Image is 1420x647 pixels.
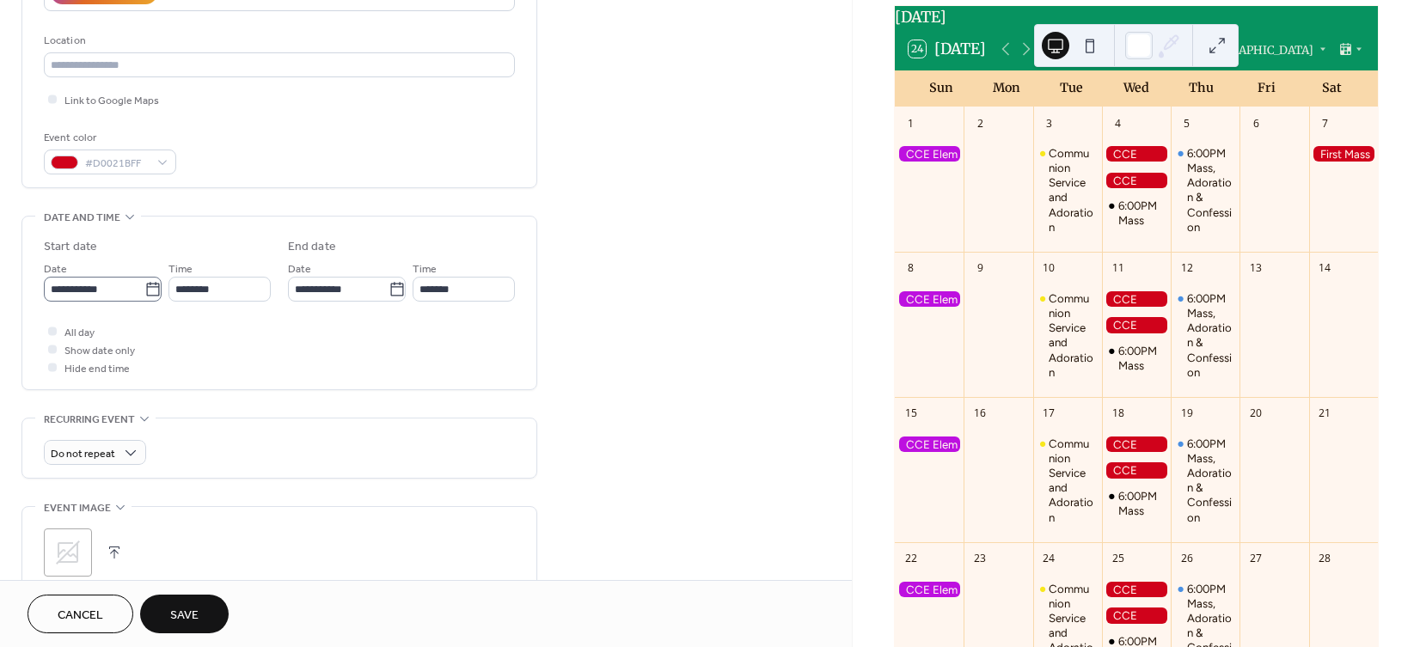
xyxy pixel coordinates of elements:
div: 6:00PM Mass, Adoration & Confession [1171,146,1239,235]
div: End date [288,238,336,256]
div: Event color [44,129,173,147]
div: CCE JH/HS Pro Life Talk [1102,291,1171,307]
div: 28 [1314,548,1335,569]
div: 6:00PM Mass [1102,198,1171,228]
div: Thu [1169,70,1234,106]
div: 23 [970,548,990,569]
div: Fri [1234,70,1300,106]
div: 19 [1177,403,1197,424]
span: Cancel [58,607,103,625]
span: Recurring event [44,411,135,429]
div: CCE JH/HS Pro Life Talk [1102,146,1171,162]
div: 8 [901,258,921,278]
div: 6:00PM Mass [1102,489,1171,518]
div: 7 [1314,113,1335,134]
div: CCE Elem [895,582,964,597]
div: 25 [1108,548,1129,569]
span: Event image [44,499,111,517]
div: 14 [1314,258,1335,278]
div: Communion Service and Adoration [1033,146,1102,235]
div: CCE JH/HS [1102,173,1171,188]
div: 6:00PM Mass [1118,344,1164,373]
div: 26 [1177,548,1197,569]
div: 12 [1177,258,1197,278]
div: 24 [1038,548,1059,569]
div: 3 [1038,113,1059,134]
button: Cancel [28,595,133,633]
span: Time [168,260,193,278]
span: Date [44,260,67,278]
div: 20 [1246,403,1266,424]
button: Save [140,595,229,633]
div: 17 [1038,403,1059,424]
div: Wed [1104,70,1169,106]
div: CCE JH/HS Pro Life Talk [1102,436,1171,452]
div: Sun [909,70,974,106]
button: 24[DATE] [903,36,992,62]
div: 5 [1177,113,1197,134]
div: Location [44,32,511,50]
div: ; [44,528,92,577]
span: Date [288,260,311,278]
span: Date and time [44,209,120,227]
div: 11 [1108,258,1129,278]
div: Communion Service and Adoration [1049,146,1094,235]
div: Mon [974,70,1039,106]
div: 13 [1246,258,1266,278]
span: All day [64,324,95,342]
div: 1 [901,113,921,134]
div: Communion Service and Adoration [1049,436,1094,525]
div: 18 [1108,403,1129,424]
div: 6:00PM Mass, Adoration & Confession [1171,291,1239,380]
div: 6:00PM Mass, Adoration & Confession [1171,436,1239,525]
div: Tue [1039,70,1105,106]
div: CCE Elem [895,291,964,307]
div: Sat [1299,70,1364,106]
span: Do not repeat [51,444,115,464]
div: 6:00PM Mass, Adoration & Confession [1187,291,1233,380]
div: 6:00PM Mass, Adoration & Confession [1187,436,1233,525]
span: Link to Google Maps [64,92,159,110]
div: 6 [1246,113,1266,134]
div: 6:00PM Mass [1118,489,1164,518]
div: CCE JH/HS Pro Life Talk [1102,582,1171,597]
div: Communion Service and Adoration [1033,291,1102,380]
div: CCE Elem [895,146,964,162]
div: 27 [1246,548,1266,569]
div: 21 [1314,403,1335,424]
div: 22 [901,548,921,569]
div: CCE Elem [895,436,964,452]
div: Start date [44,238,97,256]
div: [DATE] [895,6,1378,28]
span: Time [413,260,437,278]
div: 4 [1108,113,1129,134]
div: 6:00PM Mass [1102,344,1171,373]
div: 10 [1038,258,1059,278]
div: First Mass of the Month Anointing of the Sick [1309,146,1378,162]
div: 6:00PM Mass, Adoration & Confession [1187,146,1233,235]
div: 16 [970,403,990,424]
div: 9 [970,258,990,278]
div: 6:00PM Mass [1118,198,1164,228]
div: CCE JH/HS [1102,462,1171,478]
span: #D0021BFF [85,155,149,173]
span: Show date only [64,342,135,360]
div: 2 [970,113,990,134]
span: Hide end time [64,360,130,378]
div: 15 [901,403,921,424]
div: CCE JH/HS [1102,317,1171,333]
div: Communion Service and Adoration [1049,291,1094,380]
div: Communion Service and Adoration [1033,436,1102,525]
div: CCE JH/HS [1102,607,1171,623]
span: Save [170,607,199,625]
